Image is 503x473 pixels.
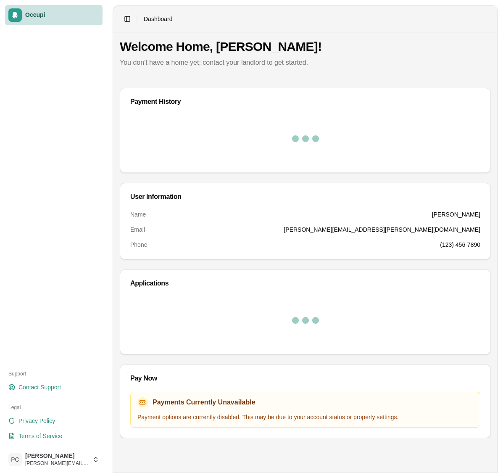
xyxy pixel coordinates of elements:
[120,39,491,54] h1: Welcome Home, [PERSON_NAME]!
[5,449,103,470] button: PC[PERSON_NAME][PERSON_NAME][EMAIL_ADDRESS][PERSON_NAME][DOMAIN_NAME]
[130,240,147,249] dt: Phone
[18,417,55,425] span: Privacy Policy
[5,367,103,381] div: Support
[130,210,146,219] dt: Name
[130,375,480,382] div: Pay Now
[5,401,103,414] div: Legal
[18,432,62,440] span: Terms of Service
[8,453,22,466] span: PC
[25,11,99,19] span: Occupi
[25,452,89,460] span: [PERSON_NAME]
[432,210,480,219] dd: [PERSON_NAME]
[144,15,173,23] span: Dashboard
[153,397,255,407] h3: Payments Currently Unavailable
[130,225,145,234] dt: Email
[130,280,480,287] div: Applications
[137,412,473,422] p: Payment options are currently disabled. This may be due to your account status or property settings.
[130,98,480,105] div: Payment History
[440,240,480,249] dd: (123) 456-7890
[5,381,103,394] a: Contact Support
[5,429,103,443] a: Terms of Service
[284,225,480,234] dd: [PERSON_NAME][EMAIL_ADDRESS][PERSON_NAME][DOMAIN_NAME]
[5,5,103,25] a: Occupi
[130,193,480,200] div: User Information
[18,383,61,391] span: Contact Support
[120,58,491,68] p: You don't have a home yet; contact your landlord to get started.
[25,460,89,467] span: [PERSON_NAME][EMAIL_ADDRESS][PERSON_NAME][DOMAIN_NAME]
[144,15,173,23] nav: breadcrumb
[5,414,103,428] a: Privacy Policy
